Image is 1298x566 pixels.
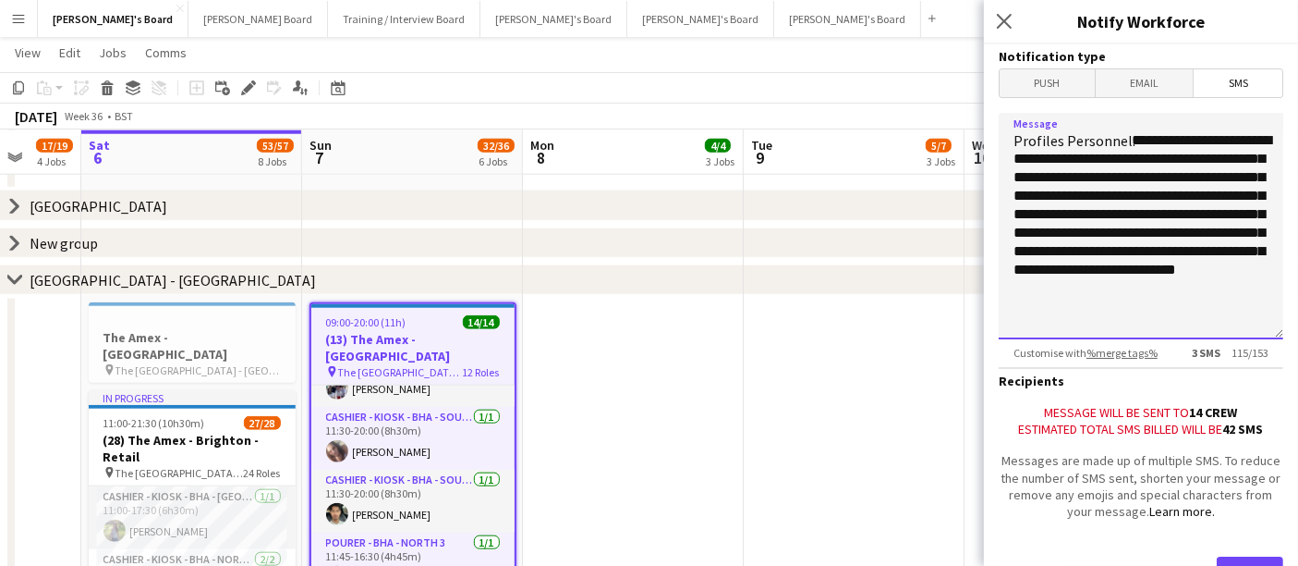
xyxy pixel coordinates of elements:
app-card-role: Cashier - Kiosk - BHA - South 31/111:30-20:00 (8h30m)[PERSON_NAME] [311,407,515,470]
span: Comms [145,44,187,61]
span: 17/19 [36,139,73,153]
div: Messages are made up of multiple SMS. To reduce the number of SMS sent, shorten your message or r... [999,452,1283,520]
span: Customise with [999,346,1172,360]
h3: Notify Workforce [984,9,1298,33]
span: The [GEOGRAPHIC_DATA] - [GEOGRAPHIC_DATA] [115,466,244,480]
span: Week 36 [61,109,107,123]
div: [DATE] [15,107,57,126]
span: Sat [89,137,110,154]
span: 6 [86,147,110,168]
span: Email [1096,69,1194,97]
div: Message will be sent to [999,404,1283,421]
span: 4/4 [705,139,731,153]
div: BST [115,109,133,123]
b: 3 SMS [1192,346,1220,360]
span: The [GEOGRAPHIC_DATA] - [GEOGRAPHIC_DATA] [338,365,463,379]
app-card-role: Cashier - Kiosk - BHA - [GEOGRAPHIC_DATA] 21/111:00-17:30 (6h30m)[PERSON_NAME] [89,486,296,549]
div: 3 Jobs [927,154,955,168]
span: 32/36 [478,139,515,153]
span: 8 [528,147,554,168]
a: View [7,41,48,65]
div: New group [30,234,98,252]
button: [PERSON_NAME]'s Board [38,1,188,37]
span: 12 Roles [463,365,500,379]
span: 115 / 153 [1177,346,1283,360]
span: Edit [59,44,80,61]
div: 3 Jobs [706,154,734,168]
span: 14/14 [463,315,500,329]
span: Mon [530,137,554,154]
b: 14 crew [1190,404,1238,421]
span: 7 [307,147,332,168]
a: Edit [52,41,88,65]
span: 24 Roles [244,466,281,480]
span: Wed [972,137,996,154]
h3: (28) The Amex - Brighton - Retail [89,432,296,465]
button: [PERSON_NAME] Board [188,1,328,37]
div: 8 Jobs [258,154,293,168]
div: 6 Jobs [479,154,514,168]
div: Estimated total SMS billed will be [999,421,1283,437]
a: Learn more. [1149,503,1215,520]
span: Tue [751,137,772,154]
span: 10 [969,147,996,168]
span: SMS [1194,69,1282,97]
button: Training / Interview Board [328,1,480,37]
span: Sun [309,137,332,154]
div: [GEOGRAPHIC_DATA] [30,197,167,215]
b: 42 SMS [1223,421,1264,437]
span: 53/57 [257,139,294,153]
h3: (13) The Amex - [GEOGRAPHIC_DATA] [311,331,515,364]
h3: The Amex - [GEOGRAPHIC_DATA] [89,329,296,363]
button: [PERSON_NAME]'s Board [774,1,921,37]
app-card-role: Cashier - Kiosk - BHA - South 51/111:30-20:00 (8h30m)[PERSON_NAME] [311,470,515,533]
span: 9 [748,147,772,168]
span: 5/7 [926,139,952,153]
span: Push [1000,69,1095,97]
span: Jobs [99,44,127,61]
button: [PERSON_NAME]'s Board [480,1,627,37]
a: Comms [138,41,194,65]
div: In progress [89,390,296,405]
span: View [15,44,41,61]
span: 09:00-20:00 (11h) [326,315,406,329]
a: %merge tags% [1086,346,1158,360]
span: 27/28 [244,416,281,430]
button: [PERSON_NAME]'s Board [627,1,774,37]
span: The [GEOGRAPHIC_DATA] - [GEOGRAPHIC_DATA] [115,363,281,377]
span: 11:00-21:30 (10h30m) [103,416,205,430]
a: Jobs [91,41,134,65]
h3: Notification type [999,48,1283,65]
h3: Recipients [999,373,1283,389]
app-job-card: The Amex - [GEOGRAPHIC_DATA] The [GEOGRAPHIC_DATA] - [GEOGRAPHIC_DATA] [89,302,296,383]
div: 4 Jobs [37,154,72,168]
div: [GEOGRAPHIC_DATA] - [GEOGRAPHIC_DATA] [30,271,316,289]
